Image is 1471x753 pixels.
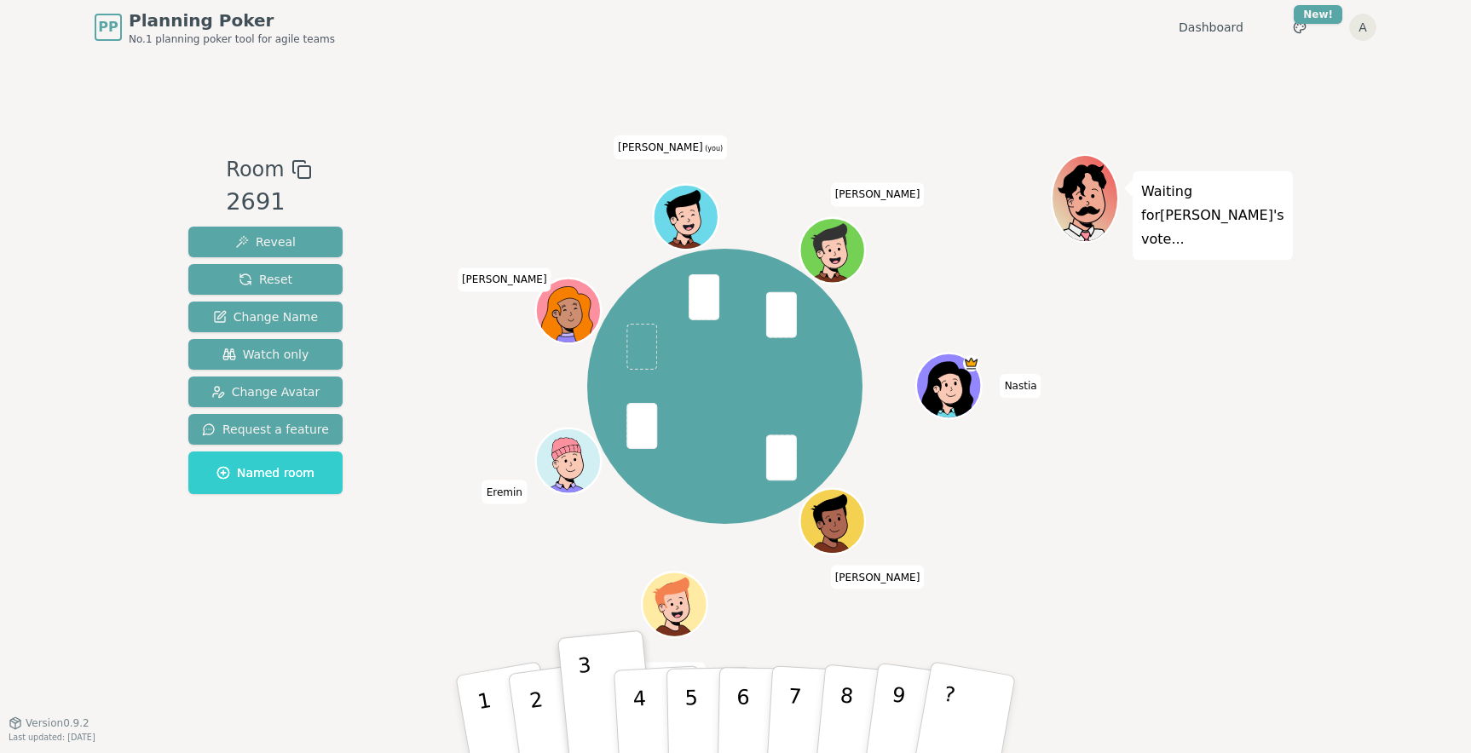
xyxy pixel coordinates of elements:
span: (you) [703,145,724,152]
div: 2691 [226,185,311,220]
button: Named room [188,451,343,494]
span: Click to change your name [482,480,527,504]
span: Change Avatar [211,383,320,400]
span: Reset [239,271,292,288]
span: Click to change your name [612,663,706,687]
p: 3 [577,653,599,746]
span: Version 0.9.2 [26,716,89,730]
span: Reveal [235,233,296,250]
a: PPPlanning PokerNo.1 planning poker tool for agile teams [95,9,335,46]
span: Planning Poker [129,9,335,32]
span: Change Name [213,308,318,325]
span: Click to change your name [831,183,925,207]
button: A [1349,14,1376,41]
button: New! [1284,12,1315,43]
button: Version0.9.2 [9,716,89,730]
p: Waiting for [PERSON_NAME] 's vote... [1141,180,1284,251]
button: Change Name [188,302,343,332]
span: Click to change your name [1001,374,1041,398]
span: No.1 planning poker tool for agile teams [129,32,335,46]
a: Dashboard [1179,19,1243,36]
span: Click to change your name [614,135,727,159]
span: Request a feature [202,421,329,438]
button: Reveal [188,227,343,257]
button: Request a feature [188,414,343,445]
div: New! [1294,5,1342,24]
span: Room [226,154,284,185]
span: Nastia is the host [963,355,979,371]
span: Last updated: [DATE] [9,733,95,742]
button: Watch only [188,339,343,370]
span: Click to change your name [458,268,551,292]
button: Reset [188,264,343,295]
span: Named room [216,464,314,481]
button: Click to change your avatar [655,187,717,248]
span: Click to change your name [831,566,925,589]
button: Change Avatar [188,376,343,407]
span: Watch only [222,346,309,363]
span: PP [98,17,118,37]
